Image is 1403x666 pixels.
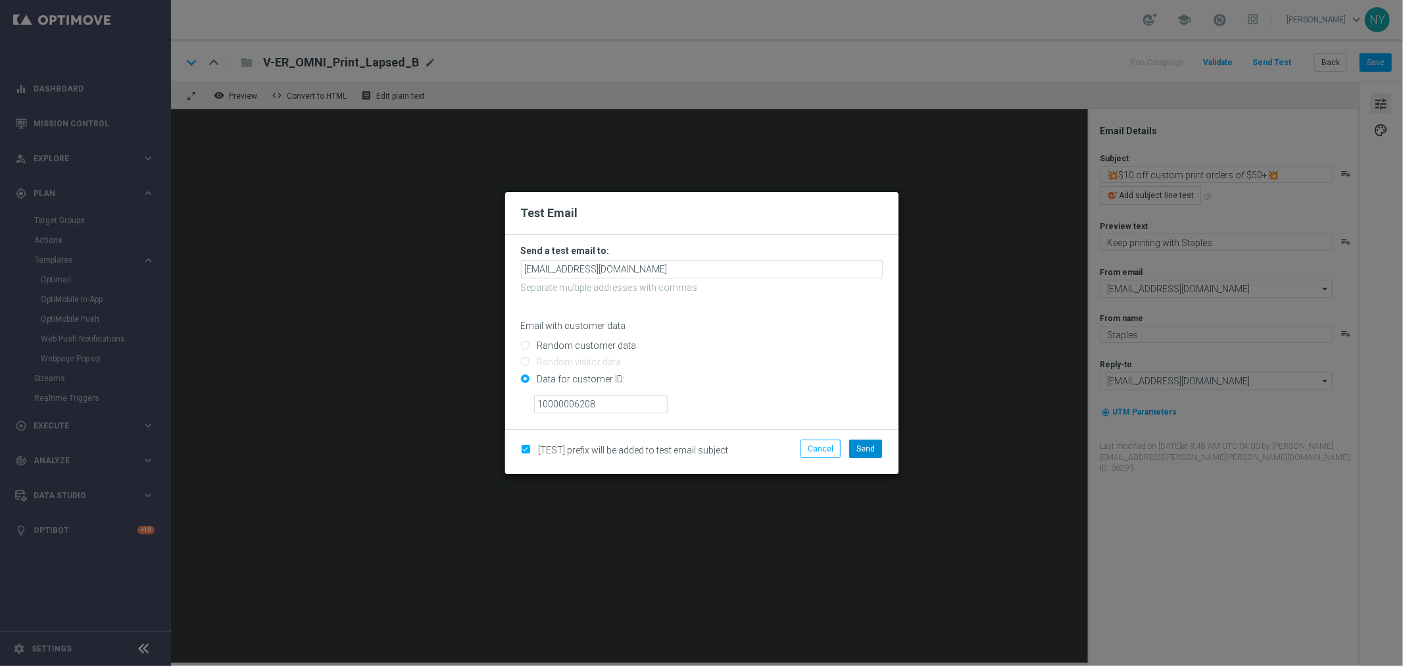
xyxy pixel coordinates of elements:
[534,395,668,413] input: Enter ID
[856,444,875,453] span: Send
[521,245,883,257] h3: Send a test email to:
[539,445,729,455] span: [TEST] prefix will be added to test email subject
[521,320,883,332] p: Email with customer data
[849,440,882,458] button: Send
[800,440,841,458] button: Cancel
[521,205,883,221] h2: Test Email
[534,340,637,351] label: Random customer data
[521,282,883,294] p: Separate multiple addresses with commas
